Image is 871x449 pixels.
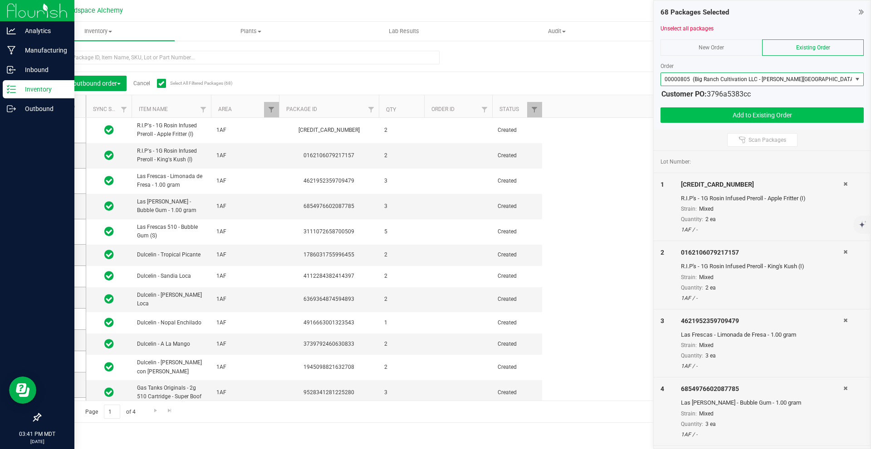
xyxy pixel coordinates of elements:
[264,102,279,117] a: Filter
[278,388,380,397] div: 9528341281225280
[104,361,114,373] span: In Sync
[196,102,211,117] a: Filter
[137,358,206,376] span: Dulcelin - [PERSON_NAME] con [PERSON_NAME]
[661,107,864,123] button: Add to Existing Order
[104,124,114,136] span: In Sync
[216,251,274,259] span: 1AF
[661,385,664,392] span: 4
[681,430,843,439] div: 1AF / -
[481,27,633,35] span: Audit
[137,147,206,164] span: R.I.P's - 1G Rosin Infused Preroll - King's Kush (I)
[104,386,114,399] span: In Sync
[7,26,16,35] inline-svg: Analytics
[137,172,206,189] span: Las Frescas - Limonada de Fresa - 1.00 gram
[699,342,714,348] span: Mixed
[681,352,703,359] span: Quantity:
[149,405,162,417] a: Go to the next page
[278,340,380,348] div: 3739792460630833
[137,291,206,308] span: Dulcelin - [PERSON_NAME] Loca
[62,7,123,14] span: Headspace Alchemy
[104,338,114,350] span: In Sync
[216,319,274,327] span: 1AF
[278,126,380,135] div: [CREDIT_CARD_NUMBER]
[216,295,274,304] span: 1AF
[4,430,70,438] p: 03:41 PM MDT
[384,340,419,348] span: 2
[137,121,206,139] span: R.I.P's - 1G Rosin Infused Preroll - Apple Fritter (I)
[681,262,843,271] div: R.I.P's - 1G Rosin Infused Preroll - King's Kush (I)
[796,44,830,51] span: Existing Order
[384,388,419,397] span: 3
[216,126,274,135] span: 1AF
[681,410,697,417] span: Strain:
[364,102,379,117] a: Filter
[40,51,440,64] input: Search Package ID, Item Name, SKU, Lot or Part Number...
[480,22,633,41] a: Audit
[7,104,16,113] inline-svg: Outbound
[137,198,206,215] span: Las [PERSON_NAME] - Bubble Gum - 1.00 gram
[16,103,70,114] p: Outbound
[137,272,206,280] span: Dulcelin - Sandia Loca
[278,177,380,185] div: 4621952359709479
[681,194,843,203] div: R.I.P's - 1G Rosin Infused Preroll - Apple Fritter (I)
[477,102,492,117] a: Filter
[133,80,150,87] a: Cancel
[384,295,419,304] span: 2
[527,102,542,117] a: Filter
[498,340,537,348] span: Created
[16,45,70,56] p: Manufacturing
[498,251,537,259] span: Created
[137,319,206,327] span: Dulcelin - Nopal Enchilado
[16,84,70,95] p: Inventory
[661,317,664,324] span: 3
[93,106,128,112] a: Sync Status
[681,330,843,339] div: Las Frescas - Limonada de Fresa - 1.00 gram
[681,316,843,326] div: 4621952359709479
[699,206,714,212] span: Mixed
[681,362,843,370] div: 1AF / -
[78,405,143,419] span: Page of 4
[377,27,431,35] span: Lab Results
[699,44,724,51] span: New Order
[216,340,274,348] span: 1AF
[53,80,121,87] span: Add to outbound order
[699,410,714,417] span: Mixed
[16,25,70,36] p: Analytics
[117,102,132,117] a: Filter
[386,106,396,113] a: Qty
[498,388,537,397] span: Created
[328,22,480,41] a: Lab Results
[705,352,716,359] span: 3 ea
[278,251,380,259] div: 1786031755996455
[104,200,114,212] span: In Sync
[9,377,36,404] iframe: Resource center
[216,202,274,211] span: 1AF
[498,363,537,372] span: Created
[137,251,206,259] span: Dulcelin - Tropical Picante
[22,22,175,41] a: Inventory
[104,316,114,329] span: In Sync
[384,126,419,135] span: 2
[4,438,70,445] p: [DATE]
[699,274,714,280] span: Mixed
[216,227,274,236] span: 1AF
[681,226,843,234] div: 1AF / -
[431,106,455,112] a: Order Id
[104,248,114,261] span: In Sync
[681,216,703,222] span: Quantity:
[384,151,419,160] span: 2
[278,272,380,280] div: 4112284382414397
[384,227,419,236] span: 5
[498,151,537,160] span: Created
[170,81,215,86] span: Select All Filtered Packages (68)
[216,272,274,280] span: 1AF
[104,174,114,187] span: In Sync
[681,180,843,189] div: [CREDIT_CARD_NUMBER]
[498,272,537,280] span: Created
[278,227,380,236] div: 3111072658700509
[681,274,697,280] span: Strain:
[498,227,537,236] span: Created
[681,248,843,257] div: 0162106079217157
[384,363,419,372] span: 2
[681,398,843,407] div: Las [PERSON_NAME] - Bubble Gum - 1.00 gram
